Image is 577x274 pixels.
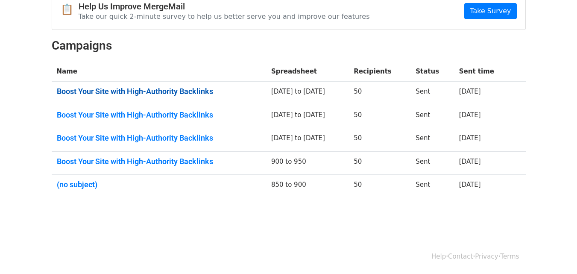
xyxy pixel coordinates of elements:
[266,82,349,105] td: [DATE] to [DATE]
[410,175,454,198] td: Sent
[459,134,481,142] a: [DATE]
[431,253,446,260] a: Help
[534,233,577,274] iframe: Chat Widget
[349,105,410,128] td: 50
[266,105,349,128] td: [DATE] to [DATE]
[349,175,410,198] td: 50
[61,3,79,16] span: 📋
[475,253,498,260] a: Privacy
[410,128,454,152] td: Sent
[459,111,481,119] a: [DATE]
[349,128,410,152] td: 50
[57,110,261,120] a: Boost Your Site with High-Authority Backlinks
[266,151,349,175] td: 900 to 950
[410,105,454,128] td: Sent
[464,3,516,19] a: Take Survey
[349,151,410,175] td: 50
[266,128,349,152] td: [DATE] to [DATE]
[454,62,513,82] th: Sent time
[266,175,349,198] td: 850 to 900
[500,253,519,260] a: Terms
[410,62,454,82] th: Status
[410,82,454,105] td: Sent
[79,1,370,12] h4: Help Us Improve MergeMail
[459,158,481,165] a: [DATE]
[459,88,481,95] a: [DATE]
[266,62,349,82] th: Spreadsheet
[57,87,261,96] a: Boost Your Site with High-Authority Backlinks
[52,38,526,53] h2: Campaigns
[79,12,370,21] p: Take our quick 2-minute survey to help us better serve you and improve our features
[57,180,261,189] a: (no subject)
[52,62,266,82] th: Name
[349,62,410,82] th: Recipients
[349,82,410,105] td: 50
[57,133,261,143] a: Boost Your Site with High-Authority Backlinks
[57,157,261,166] a: Boost Your Site with High-Authority Backlinks
[448,253,473,260] a: Contact
[459,181,481,189] a: [DATE]
[410,151,454,175] td: Sent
